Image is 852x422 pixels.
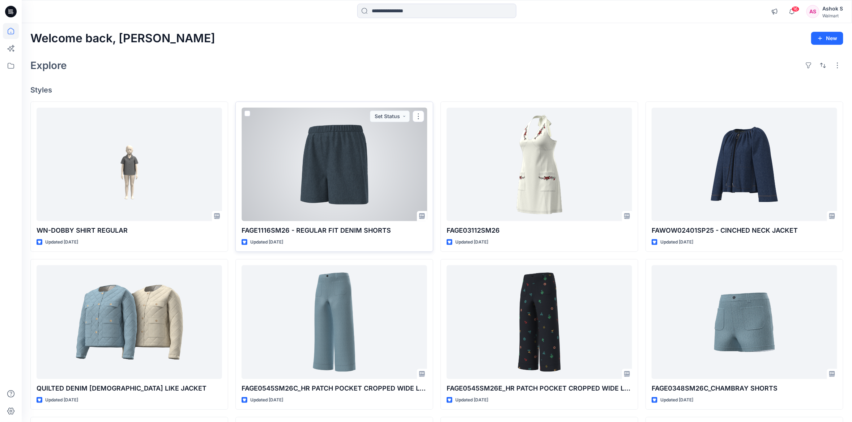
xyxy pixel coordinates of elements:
[447,108,632,221] a: FAGE03112SM26
[37,265,222,379] a: QUILTED DENIM LADY LIKE JACKET
[652,225,837,236] p: FAWOW02401SP25 - CINCHED NECK JACKET
[652,108,837,221] a: FAWOW02401SP25 - CINCHED NECK JACKET
[37,383,222,393] p: QUILTED DENIM [DEMOGRAPHIC_DATA] LIKE JACKET
[792,6,800,12] span: 16
[806,5,819,18] div: AS
[455,238,488,246] p: Updated [DATE]
[30,86,843,94] h4: Styles
[37,225,222,236] p: WN-DOBBY SHIRT REGULAR
[250,396,283,404] p: Updated [DATE]
[447,265,632,379] a: FAGE0545SM26E_HR PATCH POCKET CROPPED WIDE LEG
[822,4,843,13] div: Ashok S
[447,383,632,393] p: FAGE0545SM26E_HR PATCH POCKET CROPPED WIDE LEG
[447,225,632,236] p: FAGE03112SM26
[242,225,427,236] p: FAGE1116SM26 - REGULAR FIT DENIM SHORTS
[242,265,427,379] a: FAGE0545SM26C_HR PATCH POCKET CROPPED WIDE LEG
[45,238,78,246] p: Updated [DATE]
[30,60,67,71] h2: Explore
[660,238,693,246] p: Updated [DATE]
[250,238,283,246] p: Updated [DATE]
[37,108,222,221] a: WN-DOBBY SHIRT REGULAR
[30,32,215,45] h2: Welcome back, [PERSON_NAME]
[455,396,488,404] p: Updated [DATE]
[660,396,693,404] p: Updated [DATE]
[242,383,427,393] p: FAGE0545SM26C_HR PATCH POCKET CROPPED WIDE LEG
[652,265,837,379] a: FAGE0348SM26C_CHAMBRAY SHORTS
[811,32,843,45] button: New
[652,383,837,393] p: FAGE0348SM26C_CHAMBRAY SHORTS
[822,13,843,18] div: Walmart
[242,108,427,221] a: FAGE1116SM26 - REGULAR FIT DENIM SHORTS
[45,396,78,404] p: Updated [DATE]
